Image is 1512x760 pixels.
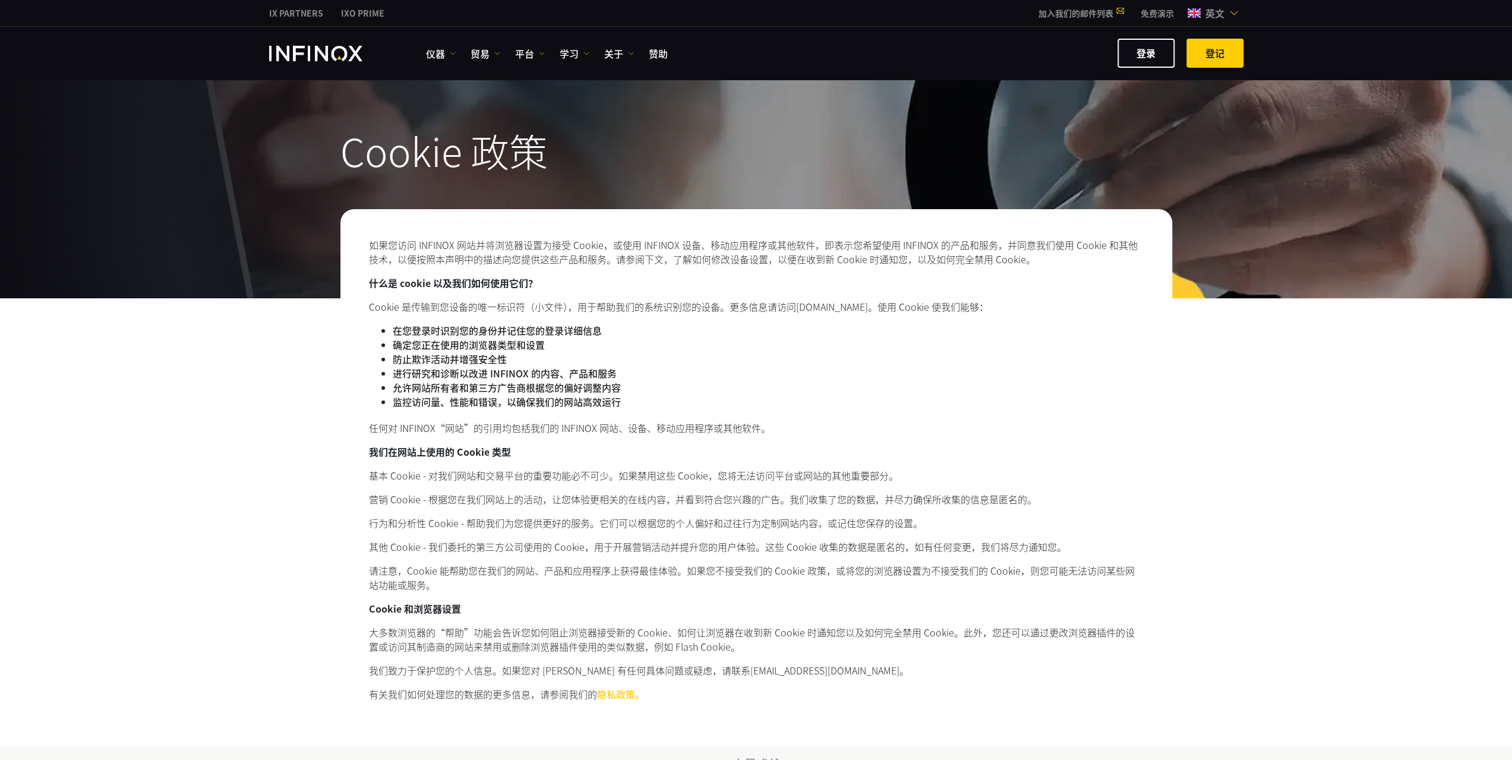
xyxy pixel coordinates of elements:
[269,7,323,19] font: IX Partners
[426,46,445,61] font: 仪器
[899,663,909,677] font: 。
[1137,46,1156,60] font: 登录
[393,366,617,380] font: 进行研究和诊断以改进 INFINOX 的内容、产品和服务
[560,46,579,61] font: 学习
[369,625,1135,654] font: 大多数浏览器的“帮助”功能会告诉您如何阻止浏览器接受新的 Cookie、如何让浏览器在收到新 Cookie 时通知您以及如何完全禁用 Cookie。此外，您还可以通过更改浏览器插件的设置或访问其...
[369,276,538,290] font: 什么是 cookie 以及我们如何使用它们？
[868,299,989,314] font: 。使用 Cookie 使我们能够：
[340,122,548,178] font: Cookie 政策
[369,601,461,616] font: Cookie 和浏览器设置
[369,468,898,483] font: 基本 Cookie - 对我们网站和交易平台的重要功能必不可少。如果禁用这些 Cookie，您将无法访问平台或网站的其他重要部分。
[369,516,923,530] font: 行为和分析性 Cookie - 帮助我们为您提供更好的服务。它们可以根据您的个人偏好和过往行为定制网站内容，或记住您保存的设置。
[471,46,500,61] a: 贸易
[597,687,645,701] a: 隐私政策。
[260,7,332,20] a: 英诺
[341,7,384,19] font: IXO PRIME
[1205,46,1224,60] font: 登记
[369,421,771,435] font: 任何对 INFINOX“网站”的引用均包括我们的 INFINOX 网站、设备、移动应用程序或其他软件。
[369,540,1066,554] font: 其他 Cookie - 我们委托的第三方公司使用的 Cookie，用于开展营销活动并提升您的用户体验。这些 Cookie 收集的数据是匿名的，如有任何变更，我们将尽力通知您。
[269,46,390,61] a: INFINOX 标志
[1186,39,1243,68] a: 登记
[1132,7,1183,20] a: 英诺菜单
[604,46,634,61] a: 关于
[332,7,393,20] a: 英诺
[1030,7,1132,19] a: 加入我们的邮件列表
[369,687,597,701] font: 有关我们如何处理您的数据的更多信息，请参阅我们的
[369,663,750,677] font: 我们致力于保护您的个人信息。如果您对 [PERSON_NAME] 有任何具体问题或疑虑，请联系
[1141,7,1174,19] font: 免费演示
[393,323,602,338] font: 在您登录时识别您的身份并记住您的登录详细信息
[750,663,899,677] a: [EMAIL_ADDRESS][DOMAIN_NAME]
[369,444,511,459] font: 我们在网站上使用的 Cookie 类型
[515,46,534,61] font: 平台
[1205,6,1224,20] font: 英文
[649,46,668,61] a: 赞助
[1038,7,1113,19] font: 加入我们的邮件列表
[369,299,796,314] font: Cookie 是传输到您设备的唯一标识符（小文件），用于帮助我们的系统识别您的设备。更多信息请访问
[393,352,507,366] font: 防止欺诈活动并增强安全性
[471,46,490,61] font: 贸易
[393,395,621,409] font: 监控访问量、性能和错误，以确保我们的网站高效运行
[796,299,868,314] a: [DOMAIN_NAME]
[369,563,1135,592] font: 请注意，Cookie 能帮助您在我们的网站、产品和应用程序上获得最佳体验。如果您不接受我们的 Cookie 政策，或将您的浏览器设置为不接受我们的 Cookie，则您可能无法访问某些网站功能或服务。
[426,46,456,61] a: 仪器
[369,238,1138,266] font: 如果您访问 INFINOX 网站并将浏览器设置为接受 Cookie，或使用 INFINOX 设备、移动应用程序或其他软件，即表示您希望使用 INFINOX 的产品和服务，并同意我们使用 Cook...
[604,46,623,61] font: 关于
[560,46,589,61] a: 学习
[1118,39,1175,68] a: 登录
[369,492,1037,506] font: 营销 Cookie - 根据您在我们网站上的活动，让您体验更相关的在线内容，并看到符合您兴趣的广告。我们收集了您的数据，并尽力确保所收集的信息是匿名的。
[393,338,545,352] font: 确定您正在使用的浏览器类型和设置
[515,46,545,61] a: 平台
[393,380,621,395] font: 允许网站所有者和第三方广告商根据您的偏好调整内容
